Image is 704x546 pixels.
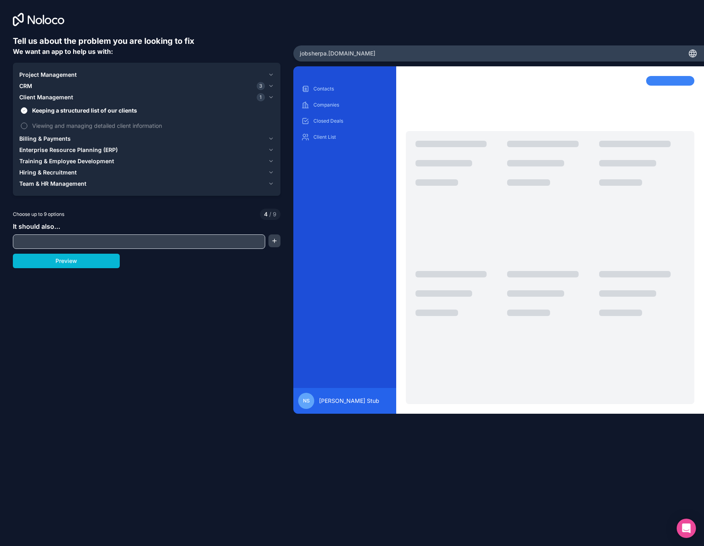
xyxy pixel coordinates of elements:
[19,157,114,165] span: Training & Employee Development
[257,82,265,90] span: 3
[313,118,388,124] p: Closed Deals
[19,135,71,143] span: Billing & Payments
[13,47,113,55] span: We want an app to help us with:
[19,82,32,90] span: CRM
[19,133,274,144] button: Billing & Payments
[319,397,379,405] span: [PERSON_NAME] Stub
[677,519,696,538] div: Open Intercom Messenger
[21,107,27,114] button: Keeping a structured list of our clients
[264,210,268,218] span: 4
[313,86,388,92] p: Contacts
[19,180,86,188] span: Team & HR Management
[313,134,388,140] p: Client List
[300,49,375,57] span: jobsherpa .[DOMAIN_NAME]
[19,146,118,154] span: Enterprise Resource Planning (ERP)
[19,80,274,92] button: CRM3
[19,69,274,80] button: Project Management
[32,106,272,115] span: Keeping a structured list of our clients
[300,82,390,382] div: scrollable content
[269,211,271,218] span: /
[19,93,73,101] span: Client Management
[32,121,272,130] span: Viewing and managing detailed client information
[19,168,77,177] span: Hiring & Recruitment
[19,71,77,79] span: Project Management
[303,398,310,404] span: NS
[19,92,274,103] button: Client Management1
[21,123,27,129] button: Viewing and managing detailed client information
[257,93,265,101] span: 1
[13,35,280,47] h6: Tell us about the problem you are looking to fix
[19,144,274,156] button: Enterprise Resource Planning (ERP)
[268,210,276,218] span: 9
[19,103,274,133] div: Client Management1
[13,222,60,230] span: It should also...
[313,102,388,108] p: Companies
[13,254,120,268] button: Preview
[13,211,64,218] span: Choose up to 9 options
[19,156,274,167] button: Training & Employee Development
[19,178,274,189] button: Team & HR Management
[19,167,274,178] button: Hiring & Recruitment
